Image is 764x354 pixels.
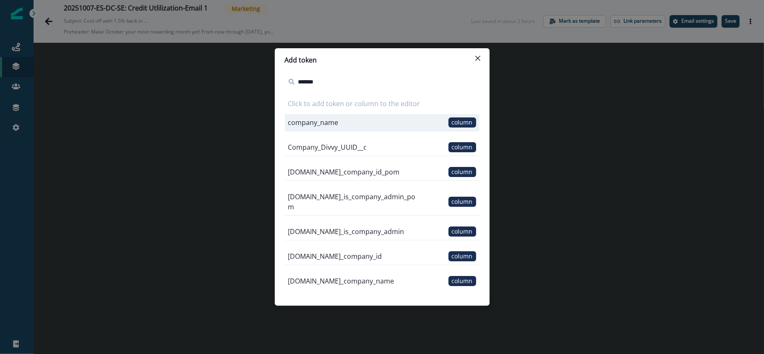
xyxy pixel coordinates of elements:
span: column [448,251,476,261]
p: Company_Divvy_UUID__c [288,142,367,152]
p: [DOMAIN_NAME]_company_id [288,251,382,261]
p: [DOMAIN_NAME]_is_company_admin [288,226,404,237]
span: column [448,226,476,237]
span: column [448,197,476,207]
span: column [448,142,476,152]
span: column [448,167,476,177]
p: Click to add token or column to the editor [285,99,420,109]
p: Add token [285,55,317,65]
p: [DOMAIN_NAME]_company_name [288,276,394,286]
p: [DOMAIN_NAME]_is_company_admin_pom [288,192,420,212]
button: Close [471,52,485,65]
span: column [448,117,476,128]
span: column [448,276,476,286]
p: company_name [288,117,339,128]
p: [DOMAIN_NAME]_company_id_pom [288,167,400,177]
